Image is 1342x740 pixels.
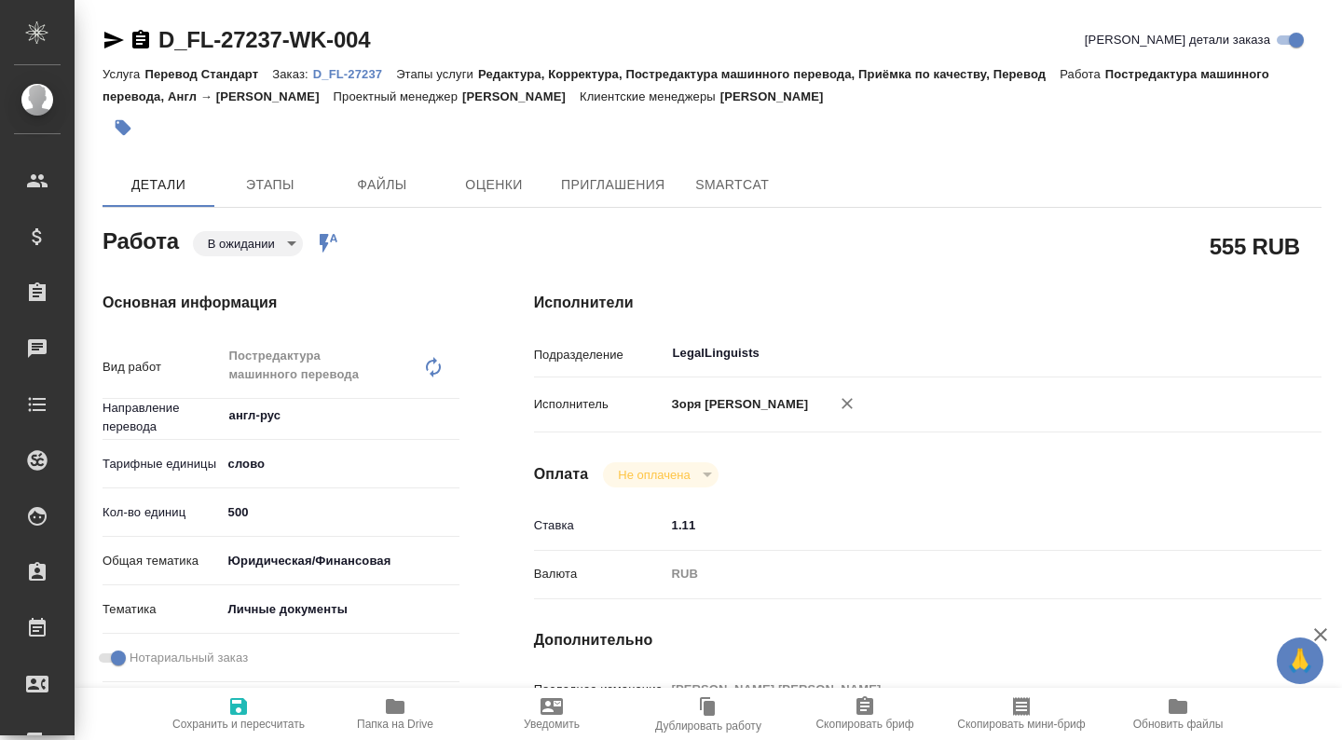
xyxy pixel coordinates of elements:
h4: Оплата [534,463,589,486]
button: В ожидании [202,236,281,252]
p: Ставка [534,516,665,535]
div: RUB [665,558,1256,590]
button: Скопировать ссылку для ЯМессенджера [103,29,125,51]
span: Файлы [337,173,427,197]
button: Open [1246,351,1250,355]
h4: Основная информация [103,292,459,314]
p: Валюта [534,565,665,583]
span: Этапы [226,173,315,197]
button: Уведомить [473,688,630,740]
h2: 555 RUB [1210,230,1300,262]
p: [PERSON_NAME] [462,89,580,103]
span: Приглашения [561,173,665,197]
span: Скопировать бриф [815,718,913,731]
div: В ожидании [603,462,718,487]
span: SmartCat [688,173,777,197]
span: Уведомить [524,718,580,731]
p: Редактура, Корректура, Постредактура машинного перевода, Приёмка по качеству, Перевод [478,67,1060,81]
a: D_FL-27237-WK-004 [158,27,370,52]
div: Личные документы [222,594,459,625]
p: D_FL-27237 [313,67,396,81]
p: Кол-во единиц [103,503,222,522]
span: Скопировать мини-бриф [957,718,1085,731]
p: Заказ: [272,67,312,81]
span: Папка на Drive [357,718,433,731]
p: Направление перевода [103,399,222,436]
span: Детали [114,173,203,197]
button: Скопировать мини-бриф [943,688,1100,740]
button: Удалить исполнителя [827,383,868,424]
p: Исполнитель [534,395,665,414]
span: Нотариальный заказ [130,649,248,667]
button: Open [449,414,453,418]
h4: Дополнительно [534,629,1321,651]
p: Тарифные единицы [103,455,222,473]
button: Сохранить и пересчитать [160,688,317,740]
p: Зоря [PERSON_NAME] [665,395,809,414]
p: Общая тематика [103,552,222,570]
h2: Работа [103,223,179,256]
button: 🙏 [1277,637,1323,684]
p: Работа [1060,67,1105,81]
button: Добавить тэг [103,107,144,148]
button: Обновить файлы [1100,688,1256,740]
button: Не оплачена [612,467,695,483]
p: Подразделение [534,346,665,364]
input: Пустое поле [665,676,1256,703]
button: Скопировать ссылку [130,29,152,51]
button: Дублировать работу [630,688,787,740]
input: ✎ Введи что-нибудь [665,512,1256,539]
span: Дублировать работу [655,719,761,733]
span: 🙏 [1284,641,1316,680]
p: Проектный менеджер [334,89,462,103]
span: Сохранить и пересчитать [172,718,305,731]
p: Перевод Стандарт [144,67,272,81]
p: Последнее изменение [534,680,665,699]
div: В ожидании [193,231,303,256]
a: D_FL-27237 [313,65,396,81]
p: Услуга [103,67,144,81]
span: Оценки [449,173,539,197]
button: Скопировать бриф [787,688,943,740]
input: ✎ Введи что-нибудь [222,499,459,526]
p: [PERSON_NAME] [720,89,838,103]
div: Юридическая/Финансовая [222,545,459,577]
span: Обновить файлы [1133,718,1224,731]
button: Папка на Drive [317,688,473,740]
span: [PERSON_NAME] детали заказа [1085,31,1270,49]
p: Этапы услуги [396,67,478,81]
p: Тематика [103,600,222,619]
h4: Исполнители [534,292,1321,314]
div: слово [222,448,459,480]
p: Вид работ [103,358,222,377]
p: Клиентские менеджеры [580,89,720,103]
